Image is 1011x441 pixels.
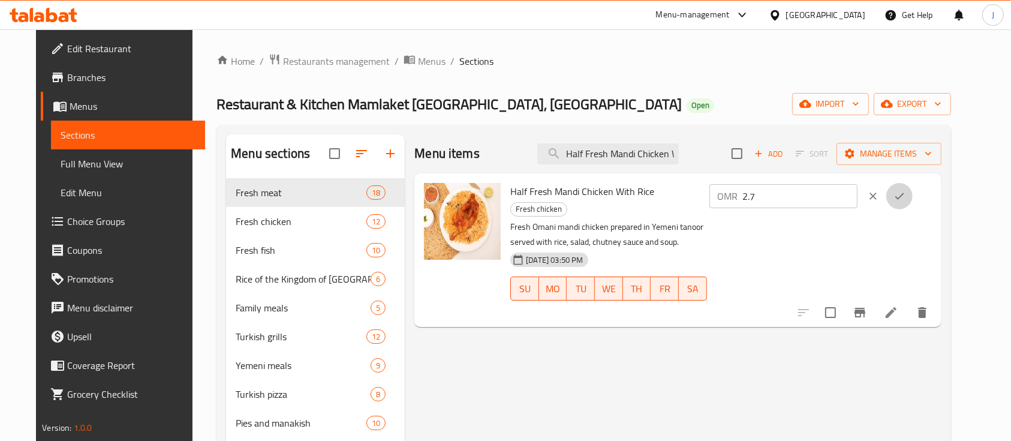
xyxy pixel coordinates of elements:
[226,265,405,293] div: Rice of the Kingdom of [GEOGRAPHIC_DATA]6
[70,99,195,113] span: Menus
[283,54,390,68] span: Restaurants management
[510,182,654,200] span: Half Fresh Mandi Chicken With Rice
[883,97,941,112] span: export
[450,54,455,68] li: /
[236,416,366,430] span: Pies and manakish
[216,53,950,69] nav: breadcrumb
[366,416,386,430] div: items
[371,358,386,373] div: items
[366,214,386,229] div: items
[226,322,405,351] div: Turkish grills12
[571,280,590,298] span: TU
[539,277,567,301] button: MO
[366,243,386,257] div: items
[418,54,446,68] span: Menus
[846,146,932,161] span: Manage items
[414,145,480,163] h2: Menu items
[67,272,195,286] span: Promotions
[371,274,385,285] span: 6
[67,70,195,85] span: Branches
[718,189,738,203] p: OMR
[347,139,376,168] span: Sort sections
[367,418,385,429] span: 10
[67,301,195,315] span: Menu disclaimer
[236,358,371,373] span: Yemeni meals
[67,358,195,373] span: Coverage Report
[216,54,255,68] a: Home
[226,351,405,380] div: Yemeni meals9
[510,202,567,217] div: Fresh chicken
[42,420,71,436] span: Version:
[687,98,714,113] div: Open
[750,145,788,163] span: Add item
[371,387,386,401] div: items
[567,277,595,301] button: TU
[61,185,195,200] span: Edit Menu
[236,387,371,401] div: Turkish pizza
[226,178,405,207] div: Fresh meat18
[371,389,385,400] span: 8
[51,178,205,207] a: Edit Menu
[51,121,205,149] a: Sections
[236,272,371,286] span: Rice of the Kingdom of [GEOGRAPHIC_DATA]
[623,277,651,301] button: TH
[367,216,385,227] span: 12
[750,145,788,163] button: Add
[61,157,195,171] span: Full Menu View
[367,187,385,199] span: 18
[992,8,994,22] span: J
[459,54,494,68] span: Sections
[371,302,385,314] span: 5
[628,280,646,298] span: TH
[656,8,730,22] div: Menu-management
[41,322,205,351] a: Upsell
[226,207,405,236] div: Fresh chicken12
[41,380,205,409] a: Grocery Checklist
[655,280,674,298] span: FR
[874,93,951,115] button: export
[236,272,371,286] div: Rice of the Kingdom of Yemen
[886,183,913,209] button: ok
[67,41,195,56] span: Edit Restaurant
[366,329,386,344] div: items
[837,143,941,165] button: Manage items
[236,301,371,315] span: Family meals
[802,97,859,112] span: import
[404,53,446,69] a: Menus
[371,301,386,315] div: items
[74,420,92,436] span: 1.0.0
[236,214,366,229] span: Fresh chicken
[367,331,385,343] span: 12
[61,128,195,142] span: Sections
[216,91,682,118] span: Restaurant & Kitchen Mamlaket [GEOGRAPHIC_DATA], [GEOGRAPHIC_DATA]
[860,183,886,209] button: clear
[67,329,195,344] span: Upsell
[236,243,366,257] span: Fresh fish
[651,277,679,301] button: FR
[236,329,366,344] span: Turkish grills
[231,145,310,163] h2: Menu sections
[367,245,385,256] span: 10
[600,280,618,298] span: WE
[41,63,205,92] a: Branches
[322,141,347,166] span: Select all sections
[371,360,385,371] span: 9
[41,236,205,265] a: Coupons
[786,8,865,22] div: [GEOGRAPHIC_DATA]
[679,277,707,301] button: SA
[41,207,205,236] a: Choice Groups
[366,185,386,200] div: items
[41,351,205,380] a: Coverage Report
[226,409,405,437] div: Pies and manakish10
[792,93,869,115] button: import
[226,380,405,409] div: Turkish pizza8
[521,254,588,266] span: [DATE] 03:50 PM
[788,145,837,163] span: Select section first
[510,220,706,250] p: Fresh Omani mandi chicken prepared in Yemeni tanoor served with rice, salad, chutney sauce and soup.
[67,243,195,257] span: Coupons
